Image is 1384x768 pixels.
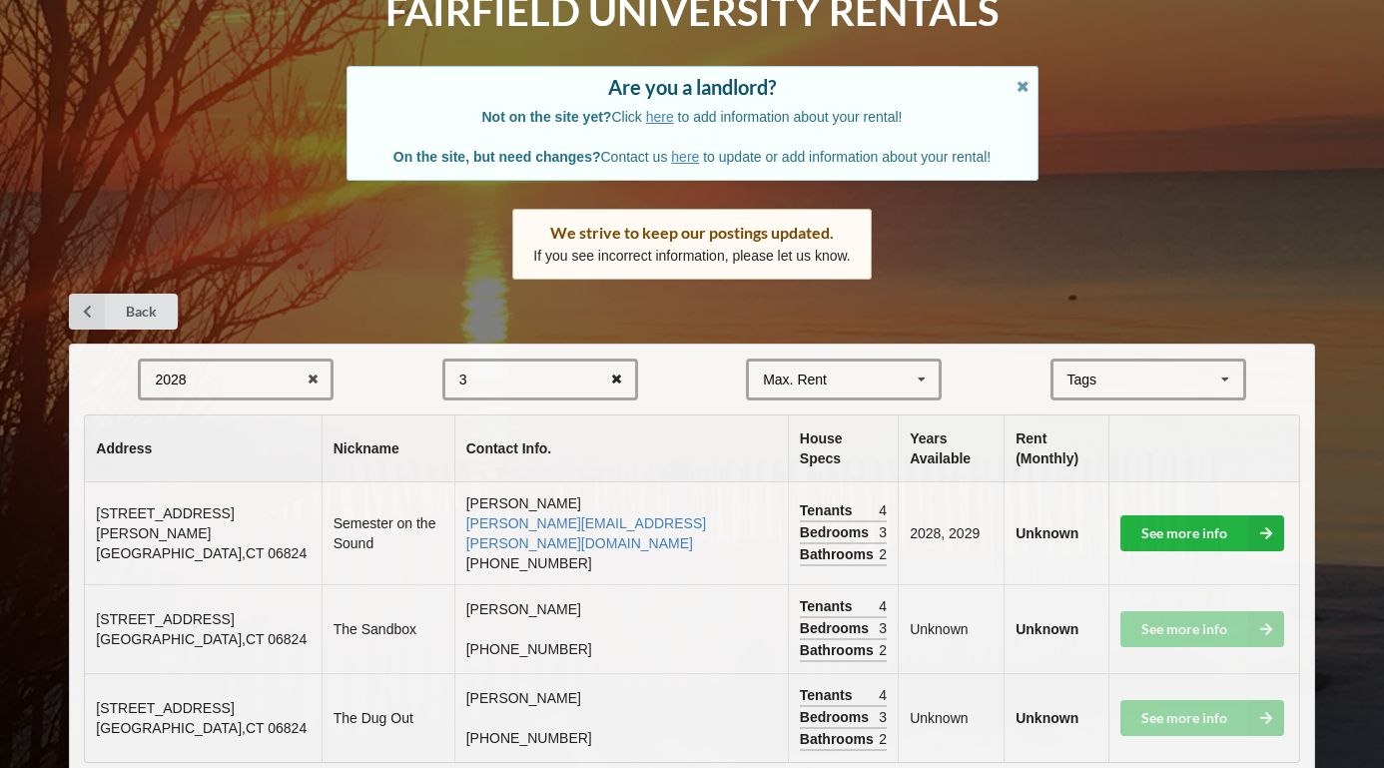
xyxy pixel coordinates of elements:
span: Contact us to update or add information about your rental! [393,149,991,165]
span: Tenants [800,596,858,616]
td: [PERSON_NAME] [PHONE_NUMBER] [454,482,788,584]
a: See more info [1120,515,1284,551]
div: Tags [1062,369,1126,391]
a: here [646,109,674,125]
span: 3 [879,618,887,638]
td: Semester on the Sound [322,482,454,584]
th: Contact Info. [454,415,788,482]
span: 2 [879,729,887,749]
span: Bathrooms [800,640,879,660]
p: If you see incorrect information, please let us know. [533,246,851,266]
div: We strive to keep our postings updated. [533,223,851,243]
span: 2 [879,640,887,660]
th: House Specs [788,415,898,482]
td: [PERSON_NAME] [PHONE_NUMBER] [454,673,788,762]
div: Max. Rent [763,373,827,386]
td: Unknown [898,673,1004,762]
b: Unknown [1016,525,1078,541]
a: Back [69,294,178,330]
b: Unknown [1016,621,1078,637]
div: Are you a landlord? [367,77,1018,97]
span: Bathrooms [800,729,879,749]
span: Click to add information about your rental! [482,109,903,125]
span: [STREET_ADDRESS] [96,611,234,627]
td: The Dug Out [322,673,454,762]
a: here [671,149,699,165]
a: [PERSON_NAME][EMAIL_ADDRESS][PERSON_NAME][DOMAIN_NAME] [466,515,706,551]
th: Nickname [322,415,454,482]
td: The Sandbox [322,584,454,673]
span: [GEOGRAPHIC_DATA] , CT 06824 [96,720,307,736]
div: 2028 [155,373,186,386]
td: [PERSON_NAME] [PHONE_NUMBER] [454,584,788,673]
span: Tenants [800,685,858,705]
th: Address [85,415,321,482]
span: [STREET_ADDRESS][PERSON_NAME] [96,505,234,541]
b: Not on the site yet? [482,109,612,125]
th: Rent (Monthly) [1004,415,1108,482]
span: [GEOGRAPHIC_DATA] , CT 06824 [96,545,307,561]
span: 4 [879,596,887,616]
span: [STREET_ADDRESS] [96,700,234,716]
span: [GEOGRAPHIC_DATA] , CT 06824 [96,631,307,647]
b: On the site, but need changes? [393,149,601,165]
span: Bedrooms [800,618,874,638]
span: Bedrooms [800,522,874,542]
span: 4 [879,685,887,705]
div: 3 [459,373,467,386]
span: 4 [879,500,887,520]
td: 2028, 2029 [898,482,1004,584]
span: Tenants [800,500,858,520]
th: Years Available [898,415,1004,482]
td: Unknown [898,584,1004,673]
span: 2 [879,544,887,564]
span: 3 [879,522,887,542]
b: Unknown [1016,710,1078,726]
span: 3 [879,707,887,727]
span: Bathrooms [800,544,879,564]
span: Bedrooms [800,707,874,727]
